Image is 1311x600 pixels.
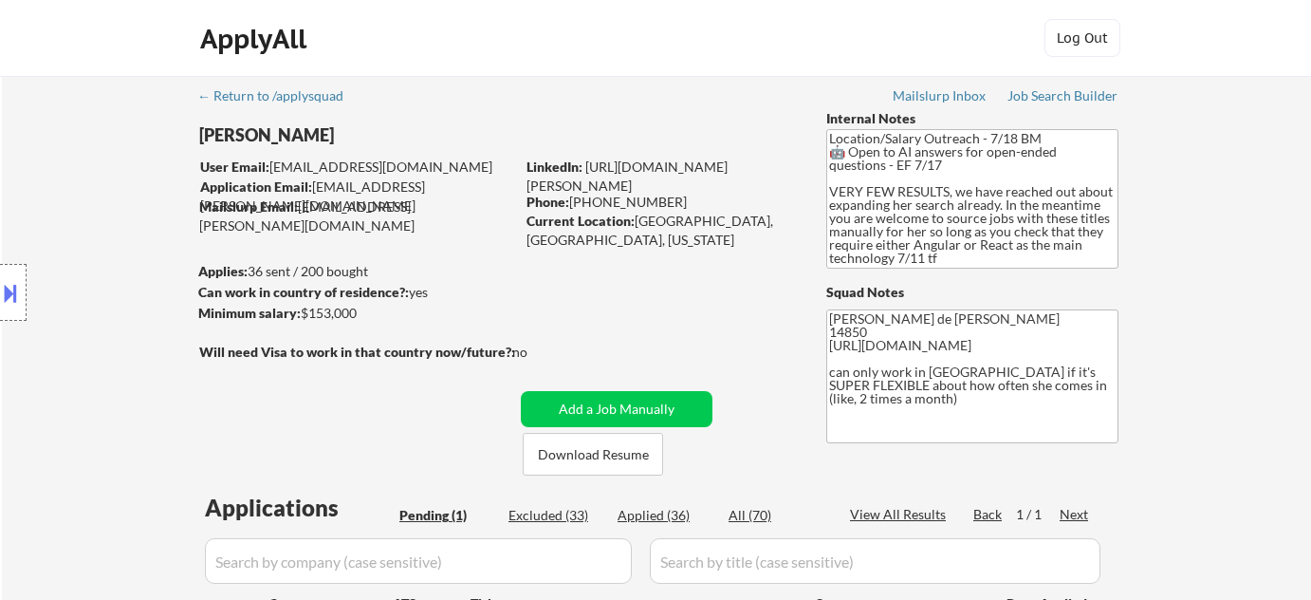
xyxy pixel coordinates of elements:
[1016,505,1060,524] div: 1 / 1
[826,109,1118,128] div: Internal Notes
[200,178,514,215] div: [EMAIL_ADDRESS][PERSON_NAME][DOMAIN_NAME]
[526,159,582,175] strong: LinkedIn:
[199,197,514,234] div: [EMAIL_ADDRESS][PERSON_NAME][DOMAIN_NAME]
[526,193,795,212] div: [PHONE_NUMBER]
[205,538,632,584] input: Search by company (case sensitive)
[512,343,566,362] div: no
[850,505,951,524] div: View All Results
[198,283,508,302] div: yes
[508,506,603,525] div: Excluded (33)
[200,158,514,177] div: [EMAIL_ADDRESS][DOMAIN_NAME]
[526,212,795,249] div: [GEOGRAPHIC_DATA], [GEOGRAPHIC_DATA], [US_STATE]
[618,506,712,525] div: Applied (36)
[197,88,361,107] a: ← Return to /applysquad
[198,304,514,323] div: $153,000
[650,538,1100,584] input: Search by title (case sensitive)
[526,159,728,194] a: [URL][DOMAIN_NAME][PERSON_NAME]
[523,433,663,476] button: Download Resume
[526,194,569,210] strong: Phone:
[399,506,494,525] div: Pending (1)
[199,123,589,147] div: [PERSON_NAME]
[198,262,514,281] div: 36 sent / 200 bought
[526,213,635,229] strong: Current Location:
[729,506,823,525] div: All (70)
[199,344,515,360] strong: Will need Visa to work in that country now/future?:
[197,89,361,103] div: ← Return to /applysquad
[826,283,1118,302] div: Squad Notes
[893,89,988,103] div: Mailslurp Inbox
[521,391,712,427] button: Add a Job Manually
[1007,89,1118,103] div: Job Search Builder
[1007,88,1118,107] a: Job Search Builder
[973,505,1004,524] div: Back
[1060,505,1090,524] div: Next
[1044,19,1120,57] button: Log Out
[893,88,988,107] a: Mailslurp Inbox
[205,497,393,519] div: Applications
[200,23,312,55] div: ApplyAll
